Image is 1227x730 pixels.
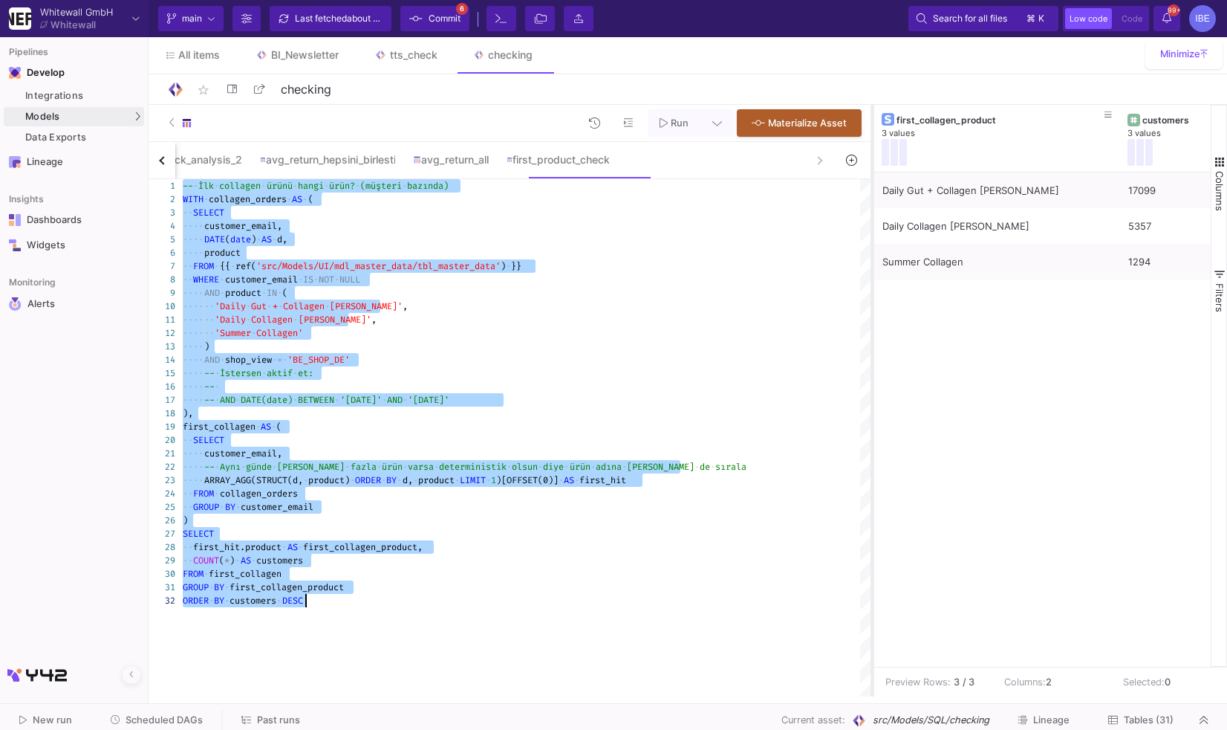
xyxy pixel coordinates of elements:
span: · [506,259,511,273]
span: collagen [219,180,261,192]
span: = [277,354,282,366]
button: Last fetchedabout 3 hours ago [270,6,391,31]
img: SQL-Model type child icon [413,155,421,164]
span: hangi [298,180,324,192]
span: ·· [183,487,193,500]
span: · [261,286,267,300]
div: 20 [149,433,175,447]
div: 11 [149,313,175,326]
span: et: [298,367,313,379]
span: · [220,353,225,366]
img: Tab icon [256,49,268,62]
span: · [282,353,287,366]
span: [PERSON_NAME] [277,461,345,473]
span: · [204,193,209,206]
div: Lineage [27,156,123,168]
img: Tab icon [374,49,387,62]
span: ) [251,233,256,245]
span: ), [183,407,193,419]
span: · [303,474,308,487]
img: Navigation icon [9,239,21,251]
span: Lineage [1033,714,1070,726]
div: 23 [149,474,175,487]
span: Run [671,117,689,129]
span: ···· [183,286,204,300]
span: · [694,460,700,474]
span: Collagen [283,300,325,312]
img: Navigation icon [9,297,22,311]
span: product [225,287,261,299]
div: Develop [27,67,49,79]
span: -- [204,381,215,393]
span: · [455,474,460,487]
span: ···· [183,460,204,474]
span: ···· [183,246,204,259]
span: Filters [1214,283,1226,312]
span: product [204,247,241,259]
span: · [564,460,569,474]
span: · [230,259,235,273]
div: avg_return_hepsini_birlestir [260,154,395,166]
span: bazında) [407,180,449,192]
div: 6 [149,246,175,259]
span: ···· [183,340,204,353]
div: Daily Gut + Collagen [PERSON_NAME] [882,173,1112,208]
div: BI_Newsletter [271,49,339,61]
span: fazla [351,461,377,473]
span: ref( [235,260,256,272]
div: Integrations [25,90,140,102]
span: -- [204,394,215,406]
span: WHERE [193,274,219,285]
span: '[DATE]' [340,394,382,406]
img: Tab icon [473,49,486,62]
span: · [215,380,220,393]
span: günde [246,461,272,473]
span: · [382,393,387,407]
span: Search for all files [933,7,1007,30]
span: collagen_orders [209,193,287,205]
span: ( [276,421,281,433]
span: · [293,313,298,326]
span: · [397,474,402,487]
span: İlk [198,180,214,192]
span: ( [282,287,287,299]
span: · [486,474,491,487]
span: · [256,233,261,246]
span: · [293,179,298,193]
span: Columns [1214,171,1226,211]
span: · [324,179,329,193]
button: Commit [400,6,469,31]
span: customer_email, [204,448,282,459]
span: · [278,300,283,313]
div: Daily Collagen [PERSON_NAME] [882,209,1112,244]
span: d, [277,233,287,245]
span: olsun [512,461,538,473]
span: 99+ [1168,4,1179,16]
span: Collagen [251,314,293,326]
span: ORDER [355,474,381,486]
button: Run [648,109,700,137]
span: İstersen [220,367,261,379]
span: '[DATE]' [408,394,449,406]
button: ⌘k [1022,10,1050,28]
span: Collagen' [256,327,303,339]
span: date [230,233,251,245]
span: · [345,460,350,474]
span: ···· [183,474,204,487]
span: · [434,460,439,474]
span: product) [308,474,350,486]
span: · [377,460,382,474]
div: 5 [149,233,175,246]
span: · [350,474,355,487]
span: ·· [183,273,193,286]
span: · [267,300,272,313]
div: 3 values [882,128,1113,139]
span: · [287,193,292,206]
a: Navigation iconAlerts [4,291,144,317]
span: ···· [183,326,204,340]
span: ) [204,340,209,352]
span: ···· [183,393,204,407]
span: · [334,273,339,286]
div: checking [488,49,533,61]
span: ·· [204,326,215,340]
